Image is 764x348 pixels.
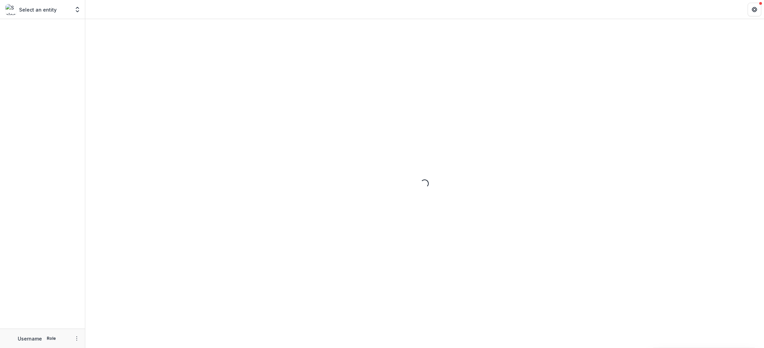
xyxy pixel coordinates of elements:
button: Get Help [748,3,761,16]
p: Role [45,335,58,342]
p: Username [18,335,42,342]
button: More [73,334,81,343]
p: Select an entity [19,6,57,13]
img: Select an entity [5,4,16,15]
button: Open entity switcher [73,3,82,16]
